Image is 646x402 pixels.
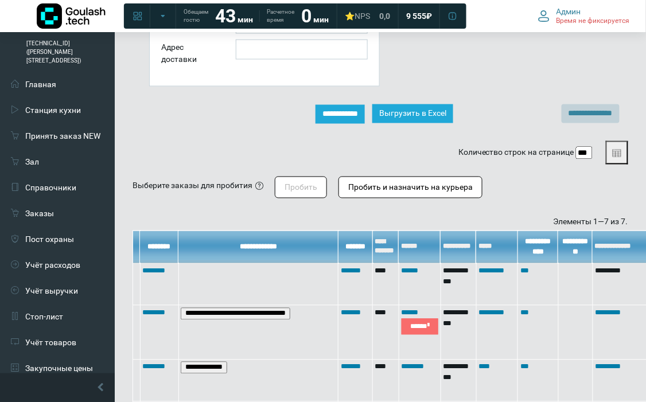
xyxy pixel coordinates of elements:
strong: 43 [215,5,236,27]
span: Расчетное время [267,8,294,24]
a: ⭐NPS 0,0 [338,6,397,26]
span: Админ [557,6,581,17]
strong: 0 [301,5,312,27]
img: Логотип компании Goulash.tech [37,3,106,29]
span: 9 555 [406,11,426,21]
span: NPS [355,11,370,21]
label: Количество строк на странице [458,147,574,159]
span: Обещаем гостю [184,8,208,24]
span: Время не фиксируется [557,17,630,26]
div: ⭐ [345,11,370,21]
div: Выберите заказы для пробития [133,180,252,192]
button: Выгрузить в Excel [372,104,453,123]
button: Пробить [275,177,327,198]
button: Пробить и назначить на курьера [338,177,482,198]
div: Адрес доставки [153,40,227,69]
span: мин [238,15,253,24]
span: 0,0 [379,11,390,21]
span: ₽ [426,11,432,21]
button: Админ Время не фиксируется [531,4,637,28]
a: Обещаем гостю 43 мин Расчетное время 0 мин [177,6,336,26]
a: 9 555 ₽ [399,6,439,26]
span: мин [313,15,329,24]
div: Элементы 1—7 из 7. [133,216,628,228]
